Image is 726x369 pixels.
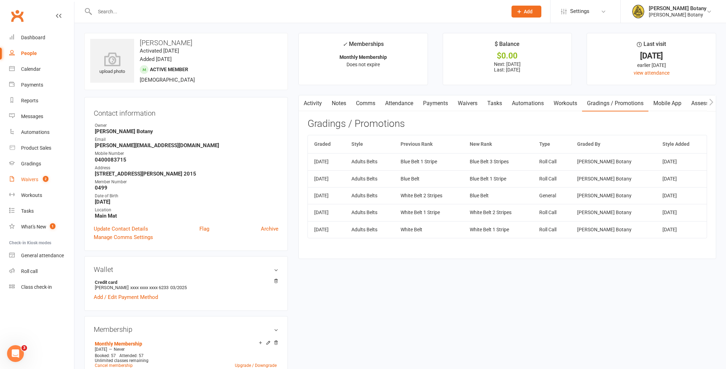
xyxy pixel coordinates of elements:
[308,118,707,129] h3: Gradings / Promotions
[637,40,666,52] div: Last visit
[308,153,345,170] td: [DATE]
[95,280,275,285] strong: Credit card
[656,153,707,170] td: [DATE]
[593,52,709,60] div: [DATE]
[21,35,45,40] div: Dashboard
[170,285,187,290] span: 03/2025
[463,153,533,170] td: Blue Belt 3 Stripes
[656,170,707,187] td: [DATE]
[50,223,55,229] span: 1
[95,142,278,149] strong: [PERSON_NAME][EMAIL_ADDRESS][DOMAIN_NAME]
[449,52,566,60] div: $0.00
[327,95,351,111] a: Notes
[95,353,116,358] span: Booked: 57
[656,135,707,153] th: Style Added
[21,50,37,56] div: People
[9,203,74,219] a: Tasks
[90,52,134,75] div: upload photo
[495,40,520,52] div: $ Balance
[95,358,148,363] span: Unlimited classes remaining
[21,208,34,214] div: Tasks
[593,61,709,69] div: earlier [DATE]
[21,177,38,182] div: Waivers
[571,135,656,153] th: Graded By
[95,136,278,143] div: Email
[571,221,656,238] td: [PERSON_NAME] Botany
[95,363,133,368] a: Cancel membership
[21,145,51,151] div: Product Sales
[95,193,278,199] div: Date of Birth
[7,345,24,362] iframe: Intercom live chat
[533,170,571,187] td: Roll Call
[351,95,380,111] a: Comms
[95,157,278,163] strong: 0400083715
[463,135,533,153] th: New Rank
[533,204,571,221] td: Roll Call
[261,225,278,233] a: Archive
[9,140,74,156] a: Product Sales
[95,185,278,191] strong: 0499
[394,170,463,187] td: Blue Belt
[9,124,74,140] a: Automations
[308,187,345,204] td: [DATE]
[94,279,278,291] li: [PERSON_NAME]
[345,153,394,170] td: Adults Belts
[339,54,387,60] strong: Monthly Membership
[130,285,169,290] span: xxxx xxxx xxxx 6233
[95,128,278,135] strong: [PERSON_NAME] Botany
[345,170,394,187] td: Adults Belts
[524,9,533,14] span: Add
[21,129,49,135] div: Automations
[308,170,345,187] td: [DATE]
[150,67,188,72] span: Active member
[9,61,74,77] a: Calendar
[511,6,541,18] button: Add
[656,221,707,238] td: [DATE]
[9,172,74,187] a: Waivers 2
[346,62,380,67] span: Does not expire
[94,233,153,241] a: Manage Comms Settings
[94,326,278,333] h3: Membership
[94,266,278,273] h3: Wallet
[308,135,345,153] th: Graded
[9,156,74,172] a: Gradings
[533,187,571,204] td: General
[570,4,589,19] span: Settings
[482,95,507,111] a: Tasks
[9,264,74,279] a: Roll call
[95,199,278,205] strong: [DATE]
[394,153,463,170] td: Blue Belt 1 Stripe
[114,347,125,352] span: Never
[9,46,74,61] a: People
[21,66,41,72] div: Calendar
[9,93,74,109] a: Reports
[634,70,669,76] a: view attendance
[21,253,64,258] div: General attendance
[90,39,282,47] h3: [PERSON_NAME]
[380,95,418,111] a: Attendance
[95,150,278,157] div: Mobile Number
[21,82,43,88] div: Payments
[235,363,277,368] a: Upgrade / Downgrade
[394,187,463,204] td: White Belt 2 Stripes
[21,284,52,290] div: Class check-in
[394,204,463,221] td: White Belt 1 Stripe
[656,187,707,204] td: [DATE]
[343,41,347,48] i: ✓
[394,221,463,238] td: White Belt
[119,353,144,358] span: Attended: 57
[21,114,43,119] div: Messages
[9,109,74,124] a: Messages
[9,77,74,93] a: Payments
[95,213,278,219] strong: Main Mat
[21,98,38,103] div: Reports
[571,153,656,170] td: [PERSON_NAME] Botany
[571,170,656,187] td: [PERSON_NAME] Botany
[140,77,195,83] span: [DEMOGRAPHIC_DATA]
[9,279,74,295] a: Class kiosk mode
[345,204,394,221] td: Adults Belts
[21,345,27,351] span: 3
[418,95,453,111] a: Payments
[140,48,179,54] time: Activated [DATE]
[343,40,384,53] div: Memberships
